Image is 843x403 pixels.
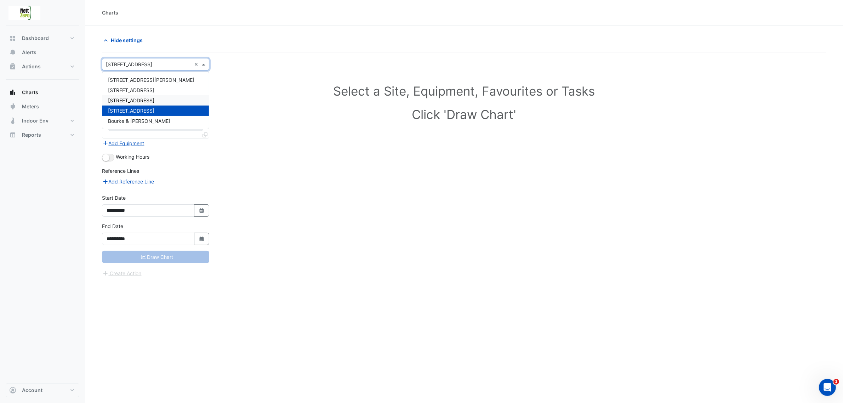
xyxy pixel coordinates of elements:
[108,118,170,124] span: Bourke & [PERSON_NAME]
[6,59,79,74] button: Actions
[203,132,207,138] span: Clone Favourites and Tasks from this Equipment to other Equipment
[108,87,154,93] span: [STREET_ADDRESS]
[102,34,147,46] button: Hide settings
[8,6,40,20] img: Company Logo
[102,269,142,276] app-escalated-ticket-create-button: Please correct errors first
[6,31,79,45] button: Dashboard
[6,114,79,128] button: Indoor Env
[6,100,79,114] button: Meters
[199,208,205,214] fa-icon: Select Date
[102,9,118,16] div: Charts
[108,108,154,114] span: [STREET_ADDRESS]
[6,85,79,100] button: Charts
[118,107,810,122] h1: Click 'Draw Chart'
[22,35,49,42] span: Dashboard
[9,131,16,138] app-icon: Reports
[111,36,143,44] span: Hide settings
[9,117,16,124] app-icon: Indoor Env
[22,387,42,394] span: Account
[22,49,36,56] span: Alerts
[9,63,16,70] app-icon: Actions
[9,35,16,42] app-icon: Dashboard
[9,49,16,56] app-icon: Alerts
[194,61,200,68] span: Clear
[102,194,126,201] label: Start Date
[118,84,810,98] h1: Select a Site, Equipment, Favourites or Tasks
[22,89,38,96] span: Charts
[6,383,79,397] button: Account
[6,128,79,142] button: Reports
[9,89,16,96] app-icon: Charts
[22,103,39,110] span: Meters
[833,379,839,385] span: 1
[22,117,49,124] span: Indoor Env
[102,139,145,147] button: Add Equipment
[819,379,836,396] iframe: Intercom live chat
[6,45,79,59] button: Alerts
[22,63,41,70] span: Actions
[102,167,139,175] label: Reference Lines
[102,177,155,186] button: Add Reference Line
[199,236,205,242] fa-icon: Select Date
[9,103,16,110] app-icon: Meters
[108,97,154,103] span: [STREET_ADDRESS]
[102,222,123,230] label: End Date
[22,131,41,138] span: Reports
[102,72,209,129] div: Options List
[116,154,149,160] span: Working Hours
[108,77,194,83] span: [STREET_ADDRESS][PERSON_NAME]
